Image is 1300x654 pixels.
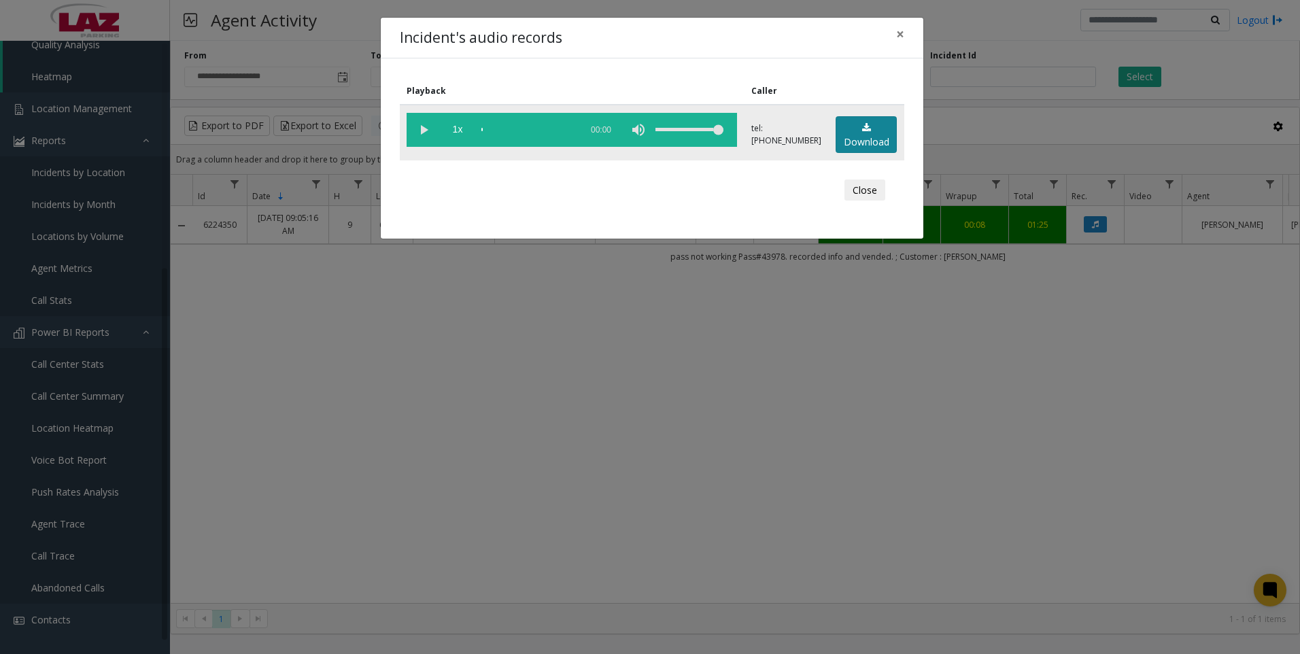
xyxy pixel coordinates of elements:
[655,113,723,147] div: volume level
[400,78,745,105] th: Playback
[836,116,897,154] a: Download
[400,27,562,49] h4: Incident's audio records
[896,24,904,44] span: ×
[745,78,829,105] th: Caller
[844,179,885,201] button: Close
[481,113,574,147] div: scrub bar
[441,113,475,147] span: playback speed button
[887,18,914,51] button: Close
[751,122,821,147] p: tel:[PHONE_NUMBER]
